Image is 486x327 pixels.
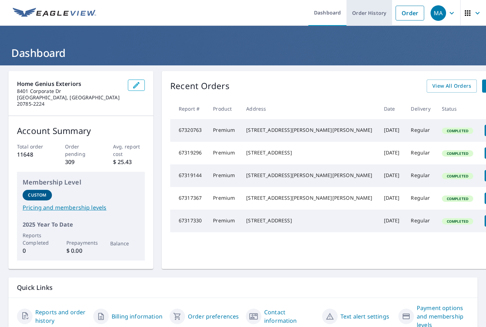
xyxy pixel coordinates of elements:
p: Balance [110,240,140,247]
p: Order pending [65,143,97,158]
a: Reports and order history [35,308,88,325]
td: [DATE] [378,210,405,232]
td: 67317367 [170,187,207,210]
p: Reports Completed [23,232,52,246]
td: 67317330 [170,210,207,232]
td: Premium [207,210,241,232]
p: Membership Level [23,177,139,187]
td: Regular [405,142,436,164]
div: MA [431,5,446,21]
div: [STREET_ADDRESS][PERSON_NAME][PERSON_NAME] [246,194,372,202]
td: Regular [405,187,436,210]
th: Address [241,98,378,119]
span: Completed [443,196,473,201]
td: [DATE] [378,142,405,164]
td: Premium [207,164,241,187]
p: [GEOGRAPHIC_DATA], [GEOGRAPHIC_DATA] 20785-2224 [17,94,122,107]
a: Order preferences [188,312,239,321]
span: Completed [443,219,473,224]
th: Report # [170,98,207,119]
span: Completed [443,128,473,133]
div: [STREET_ADDRESS][PERSON_NAME][PERSON_NAME] [246,127,372,134]
p: 0 [23,246,52,255]
td: [DATE] [378,119,405,142]
p: 2025 Year To Date [23,220,139,229]
a: Pricing and membership levels [23,203,139,212]
p: Account Summary [17,124,145,137]
div: [STREET_ADDRESS] [246,217,372,224]
th: Delivery [405,98,436,119]
td: Regular [405,210,436,232]
td: Regular [405,119,436,142]
span: Completed [443,174,473,179]
th: Date [378,98,405,119]
img: EV Logo [13,8,96,18]
h1: Dashboard [8,46,478,60]
th: Product [207,98,241,119]
td: Regular [405,164,436,187]
span: View All Orders [432,82,471,90]
td: Premium [207,119,241,142]
th: Status [436,98,479,119]
p: Quick Links [17,283,469,292]
p: 8401 Corporate Dr [17,88,122,94]
td: Premium [207,187,241,210]
a: Billing information [112,312,162,321]
p: Avg. report cost [113,143,145,158]
p: $ 25.43 [113,158,145,166]
div: [STREET_ADDRESS] [246,149,372,156]
td: Premium [207,142,241,164]
p: Custom [28,192,46,198]
td: 67320763 [170,119,207,142]
p: 309 [65,158,97,166]
p: Home Genius Exteriors [17,80,122,88]
td: 67319144 [170,164,207,187]
p: Prepayments [66,239,96,246]
td: [DATE] [378,164,405,187]
p: Recent Orders [170,80,230,93]
p: Total order [17,143,49,150]
a: Order [396,6,424,21]
a: Text alert settings [340,312,389,321]
p: 11648 [17,150,49,159]
div: [STREET_ADDRESS][PERSON_NAME][PERSON_NAME] [246,172,372,179]
span: Completed [443,151,473,156]
p: $ 0.00 [66,246,96,255]
td: 67319296 [170,142,207,164]
a: Contact information [264,308,316,325]
td: [DATE] [378,187,405,210]
a: View All Orders [427,80,477,93]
